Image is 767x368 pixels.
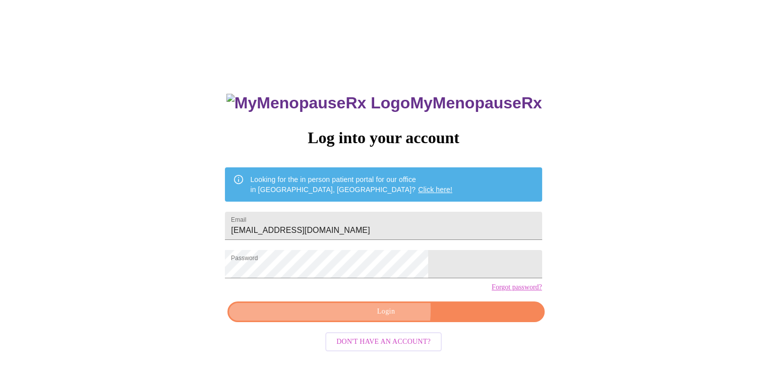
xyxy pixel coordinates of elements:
[250,170,452,199] div: Looking for the in person patient portal for our office in [GEOGRAPHIC_DATA], [GEOGRAPHIC_DATA]?
[225,129,542,147] h3: Log into your account
[336,336,431,348] span: Don't have an account?
[325,332,442,352] button: Don't have an account?
[239,305,533,318] span: Login
[418,186,452,194] a: Click here!
[492,283,542,291] a: Forgot password?
[226,94,542,112] h3: MyMenopauseRx
[226,94,410,112] img: MyMenopauseRx Logo
[227,301,544,322] button: Login
[323,336,444,345] a: Don't have an account?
